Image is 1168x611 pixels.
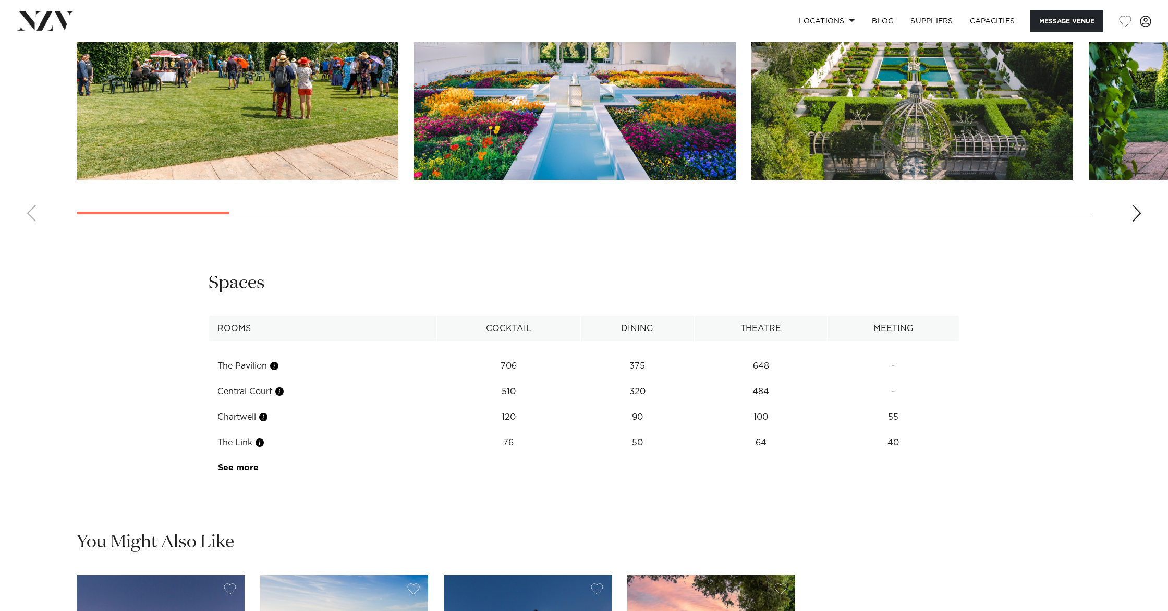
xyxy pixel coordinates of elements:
[209,353,437,379] td: The Pavilion
[962,10,1024,32] a: Capacities
[828,405,959,430] td: 55
[209,316,437,341] th: Rooms
[828,316,959,341] th: Meeting
[694,353,827,379] td: 648
[580,379,694,405] td: 320
[828,379,959,405] td: -
[694,316,827,341] th: Theatre
[694,379,827,405] td: 484
[580,430,694,456] td: 50
[17,11,74,30] img: nzv-logo.png
[436,430,580,456] td: 76
[902,10,961,32] a: SUPPLIERS
[580,316,694,341] th: Dining
[694,405,827,430] td: 100
[436,316,580,341] th: Cocktail
[828,353,959,379] td: -
[436,353,580,379] td: 706
[790,10,863,32] a: Locations
[580,405,694,430] td: 90
[77,531,234,554] h2: You Might Also Like
[694,430,827,456] td: 64
[209,272,265,295] h2: Spaces
[209,430,437,456] td: The Link
[209,405,437,430] td: Chartwell
[580,353,694,379] td: 375
[436,405,580,430] td: 120
[1030,10,1103,32] button: Message Venue
[863,10,902,32] a: BLOG
[436,379,580,405] td: 510
[828,430,959,456] td: 40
